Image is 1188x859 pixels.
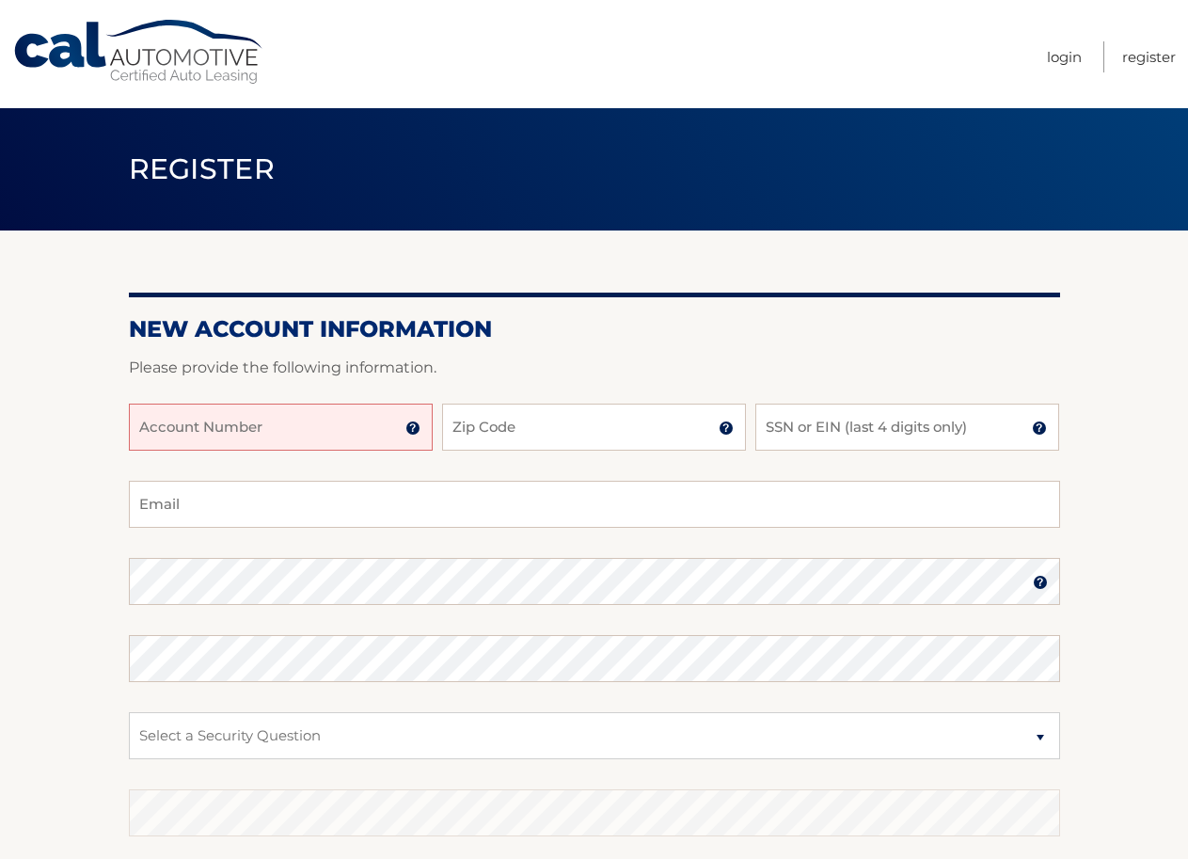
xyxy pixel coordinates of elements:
span: Register [129,151,276,186]
img: tooltip.svg [1033,575,1048,590]
p: Please provide the following information. [129,355,1060,381]
a: Login [1047,41,1082,72]
input: Account Number [129,404,433,451]
a: Register [1122,41,1176,72]
input: SSN or EIN (last 4 digits only) [755,404,1059,451]
a: Cal Automotive [12,19,266,86]
img: tooltip.svg [719,421,734,436]
img: tooltip.svg [1032,421,1047,436]
img: tooltip.svg [405,421,420,436]
input: Zip Code [442,404,746,451]
h2: New Account Information [129,315,1060,343]
input: Email [129,481,1060,528]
